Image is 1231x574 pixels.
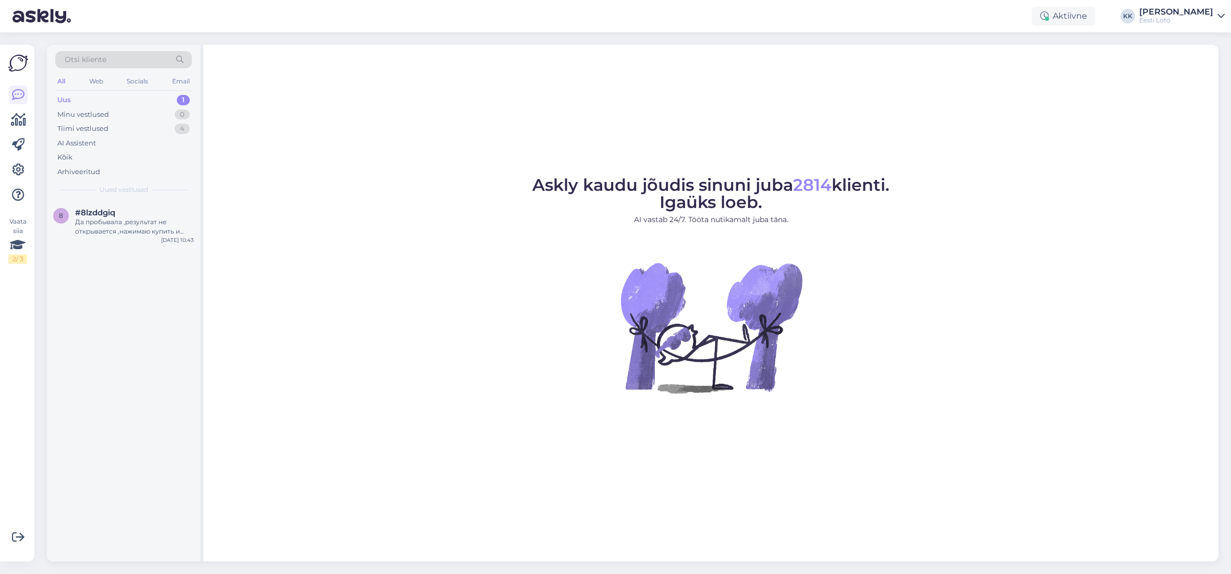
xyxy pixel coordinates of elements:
img: Askly Logo [8,53,28,73]
div: 0 [175,109,190,120]
div: All [55,75,67,88]
div: Minu vestlused [57,109,109,120]
div: Email [170,75,192,88]
span: #8lzddgiq [75,208,115,217]
div: Aktiivne [1032,7,1095,26]
span: Uued vestlused [100,185,148,194]
div: AI Assistent [57,138,96,149]
p: AI vastab 24/7. Tööta nutikamalt juba täna. [532,214,889,225]
span: Askly kaudu jõudis sinuni juba klienti. Igaüks loeb. [532,175,889,212]
div: 4 [175,124,190,134]
div: [PERSON_NAME] [1139,8,1213,16]
div: Kõik [57,152,72,163]
div: Vaata siia [8,217,27,264]
div: Web [87,75,105,88]
div: Arhiveeritud [57,167,100,177]
div: Uus [57,95,71,105]
div: Socials [125,75,150,88]
div: Tiimi vestlused [57,124,108,134]
span: Otsi kliente [65,54,106,65]
div: KK [1120,9,1135,23]
span: 8 [59,212,63,219]
a: [PERSON_NAME]Eesti Loto [1139,8,1225,25]
span: 2814 [793,175,832,195]
div: [DATE] 10:43 [161,236,194,244]
div: 1 [177,95,190,105]
div: Eesti Loto [1139,16,1213,25]
img: No Chat active [617,234,805,421]
div: Да пробывала ,результат не открывается ,нажимаю купить и ничего не открывается [75,217,194,236]
div: 2 / 3 [8,254,27,264]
